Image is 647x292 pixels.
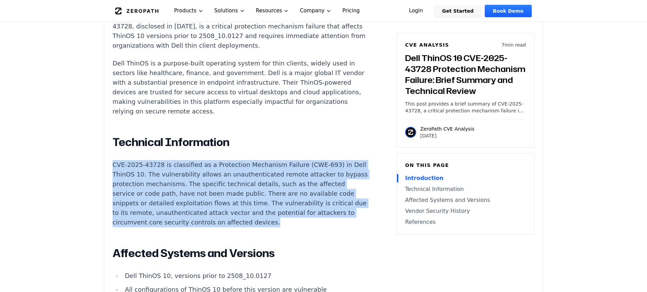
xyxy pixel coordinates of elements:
[113,2,368,50] p: Remote attackers can bypass core security controls on Dell ThinOS 10 thin clients, exposing enter...
[420,132,474,139] p: [DATE]
[401,5,431,17] a: Login
[113,246,368,260] h2: Affected Systems and Versions
[405,41,449,48] h6: CVE Analysis
[113,160,368,227] p: CVE-2025-43728 is classified as a Protection Mechanism Failure (CWE-693) in Dell ThinOS 10. The v...
[420,125,474,132] p: ZeroPath CVE Analysis
[502,41,526,48] p: 7 min read
[122,271,368,281] li: Dell ThinOS 10, versions prior to 2508_10.0127
[113,59,368,116] p: Dell ThinOS is a purpose-built operating system for thin clients, widely used in sectors like hea...
[405,100,526,114] p: This post provides a brief summary of CVE-2025-43728, a critical protection mechanism failure in ...
[405,196,526,204] a: Affected Systems and Versions
[405,174,526,182] a: Introduction
[405,52,526,96] h3: Dell ThinOS 10 CVE-2025-43728 Protection Mechanism Failure: Brief Summary and Technical Review
[485,5,532,17] a: Book Demo
[405,218,526,226] a: References
[405,185,526,193] a: Technical Information
[405,207,526,215] a: Vendor Security History
[405,162,526,169] h6: On this page
[434,5,482,17] a: Get Started
[113,135,368,149] h2: Technical Information
[405,127,416,138] img: ZeroPath CVE Analysis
